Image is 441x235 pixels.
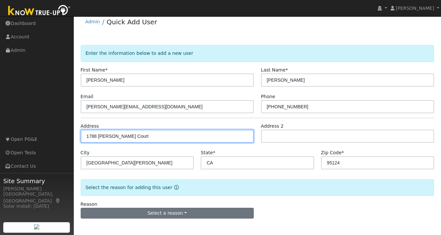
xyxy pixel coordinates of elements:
img: retrieve [34,224,39,229]
div: Enter the information below to add a new user [81,45,434,62]
span: Required [213,150,215,155]
span: Required [105,67,108,73]
label: First Name [81,67,108,74]
a: Reason for new user [172,185,179,190]
div: [PERSON_NAME] [3,185,70,192]
button: Select a reason [81,208,254,219]
label: Address [81,123,99,130]
label: Zip Code [321,149,344,156]
label: Address 2 [261,123,284,130]
label: Last Name [261,67,288,74]
a: Admin [85,19,100,24]
span: Required [286,67,288,73]
span: Required [342,150,344,155]
a: Map [55,198,61,203]
span: [PERSON_NAME] [396,6,434,11]
label: State [201,149,215,156]
img: Know True-Up [5,4,74,18]
a: Quick Add User [107,18,157,26]
label: Phone [261,93,275,100]
label: Reason [81,201,97,208]
label: City [81,149,90,156]
div: Solar Install: [DATE] [3,203,70,210]
div: [GEOGRAPHIC_DATA], [GEOGRAPHIC_DATA] [3,191,70,204]
label: Email [81,93,93,100]
div: Select the reason for adding this user [81,179,434,196]
span: Site Summary [3,177,70,185]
